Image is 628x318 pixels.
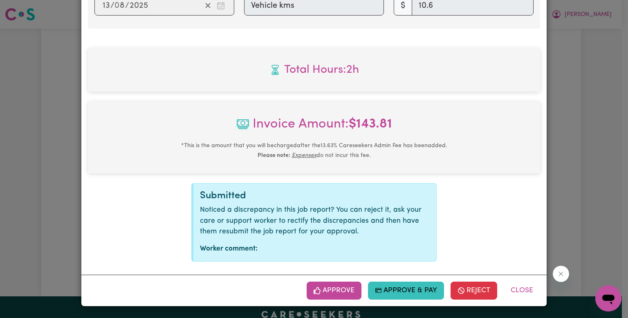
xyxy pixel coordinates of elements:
[595,285,621,311] iframe: Button to launch messaging window
[94,61,534,78] span: Total hours worked: 2 hours
[307,282,361,300] button: Approve
[125,1,129,10] span: /
[200,191,246,201] span: Submitted
[110,1,114,10] span: /
[368,282,444,300] button: Approve & Pay
[5,6,49,12] span: Need any help?
[292,152,316,159] u: Expenses
[114,2,119,10] span: 0
[258,152,290,159] b: Please note:
[94,114,534,141] span: Invoice Amount:
[181,143,447,159] small: This is the amount that you will be charged after the 13.63 % Careseekers Admin Fee has been adde...
[504,282,540,300] button: Close
[451,282,497,300] button: Reject
[200,245,258,252] strong: Worker comment:
[553,266,569,282] iframe: Close message
[200,205,430,237] p: Noticed a discrepancy in this job report? You can reject it, ask your care or support worker to r...
[349,118,392,131] b: $ 143.81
